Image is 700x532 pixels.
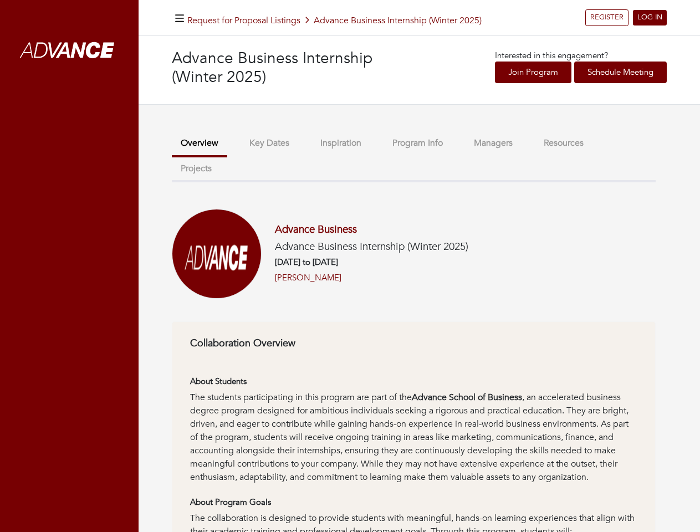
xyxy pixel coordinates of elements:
[384,131,452,155] button: Program Info
[275,222,357,237] a: Advance Business
[172,131,227,157] button: Overview
[190,337,637,350] h6: Collaboration Overview
[190,391,637,484] div: The students participating in this program are part of the , an accelerated business degree progr...
[172,209,262,299] img: Screenshot%202025-01-03%20at%2011.33.57%E2%80%AFAM.png
[187,14,300,27] a: Request for Proposal Listings
[172,157,221,181] button: Projects
[585,9,629,26] a: REGISTER
[275,241,468,253] h5: Advance Business Internship (Winter 2025)
[633,10,667,25] a: LOG IN
[495,49,667,62] p: Interested in this engagement?
[412,391,522,403] strong: Advance School of Business
[241,131,298,155] button: Key Dates
[187,16,482,26] h5: Advance Business Internship (Winter 2025)
[172,49,420,86] h3: Advance Business Internship (Winter 2025)
[495,62,571,83] a: Join Program
[190,376,637,386] h6: About Students
[11,19,127,83] img: whiteAdvanceLogo.png
[275,257,468,267] h6: [DATE] to [DATE]
[465,131,522,155] button: Managers
[190,497,637,507] h6: About Program Goals
[574,62,667,83] a: Schedule Meeting
[311,131,370,155] button: Inspiration
[275,272,341,284] a: [PERSON_NAME]
[535,131,592,155] button: Resources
